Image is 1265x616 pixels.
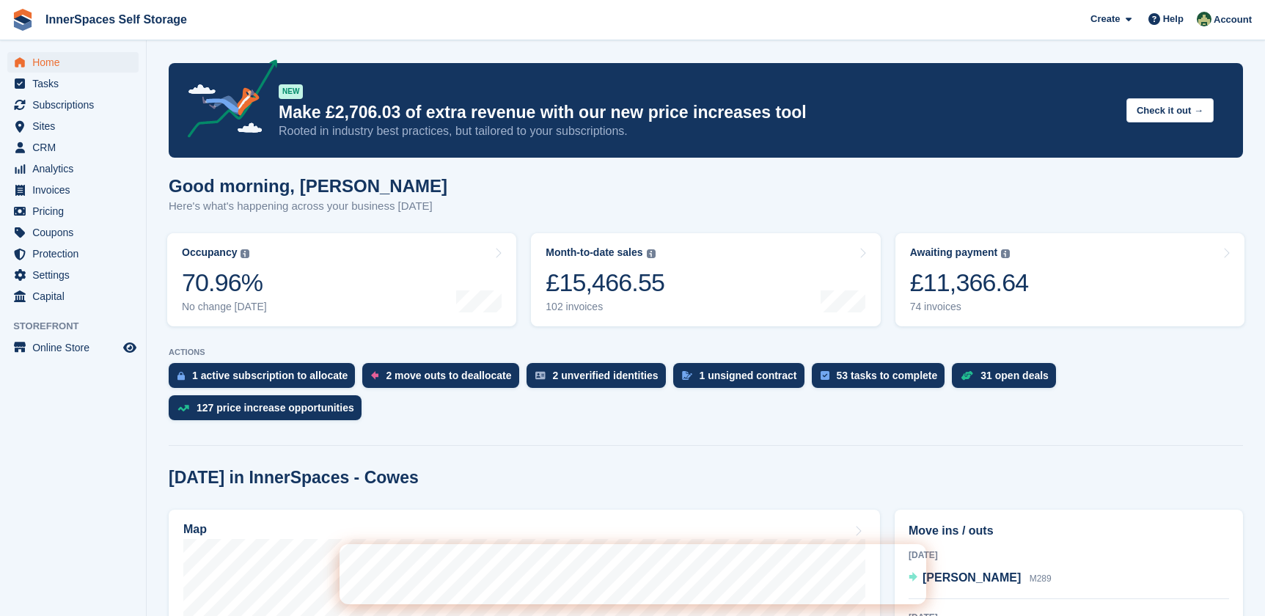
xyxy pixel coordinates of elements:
[837,370,938,381] div: 53 tasks to complete
[1001,249,1010,258] img: icon-info-grey-7440780725fd019a000dd9b08b2336e03edf1995a4989e88bcd33f0948082b44.svg
[910,268,1029,298] div: £11,366.64
[553,370,659,381] div: 2 unverified identities
[7,286,139,307] a: menu
[169,395,369,428] a: 127 price increase opportunities
[182,268,267,298] div: 70.96%
[32,158,120,179] span: Analytics
[183,523,207,536] h2: Map
[169,198,447,215] p: Here's what's happening across your business [DATE]
[961,370,973,381] img: deal-1b604bf984904fb50ccaf53a9ad4b4a5d6e5aea283cecdc64d6e3604feb123c2.svg
[910,246,998,259] div: Awaiting payment
[546,268,664,298] div: £15,466.55
[32,222,120,243] span: Coupons
[32,337,120,358] span: Online Store
[32,180,120,200] span: Invoices
[12,9,34,31] img: stora-icon-8386f47178a22dfd0bd8f6a31ec36ba5ce8667c1dd55bd0f319d3a0aa187defe.svg
[7,337,139,358] a: menu
[923,571,1021,584] span: [PERSON_NAME]
[32,137,120,158] span: CRM
[7,222,139,243] a: menu
[182,246,237,259] div: Occupancy
[40,7,193,32] a: InnerSpaces Self Storage
[169,468,419,488] h2: [DATE] in InnerSpaces - Cowes
[1197,12,1211,26] img: Paula Amey
[1030,573,1052,584] span: M289
[7,265,139,285] a: menu
[32,73,120,94] span: Tasks
[167,233,516,326] a: Occupancy 70.96% No change [DATE]
[279,84,303,99] div: NEW
[1214,12,1252,27] span: Account
[340,544,926,604] iframe: Intercom live chat banner
[980,370,1049,381] div: 31 open deals
[7,158,139,179] a: menu
[821,371,829,380] img: task-75834270c22a3079a89374b754ae025e5fb1db73e45f91037f5363f120a921f8.svg
[32,243,120,264] span: Protection
[909,522,1229,540] h2: Move ins / outs
[7,180,139,200] a: menu
[386,370,511,381] div: 2 move outs to deallocate
[673,363,812,395] a: 1 unsigned contract
[535,371,546,380] img: verify_identity-adf6edd0f0f0b5bbfe63781bf79b02c33cf7c696d77639b501bdc392416b5a36.svg
[32,286,120,307] span: Capital
[197,402,354,414] div: 127 price increase opportunities
[812,363,953,395] a: 53 tasks to complete
[546,246,642,259] div: Month-to-date sales
[527,363,673,395] a: 2 unverified identities
[279,102,1115,123] p: Make £2,706.03 of extra revenue with our new price increases tool
[7,201,139,221] a: menu
[7,116,139,136] a: menu
[32,116,120,136] span: Sites
[121,339,139,356] a: Preview store
[32,265,120,285] span: Settings
[895,233,1244,326] a: Awaiting payment £11,366.64 74 invoices
[169,348,1243,357] p: ACTIONS
[7,73,139,94] a: menu
[910,301,1029,313] div: 74 invoices
[952,363,1063,395] a: 31 open deals
[32,95,120,115] span: Subscriptions
[909,569,1052,588] a: [PERSON_NAME] M289
[169,176,447,196] h1: Good morning, [PERSON_NAME]
[169,363,362,395] a: 1 active subscription to allocate
[32,52,120,73] span: Home
[1090,12,1120,26] span: Create
[279,123,1115,139] p: Rooted in industry best practices, but tailored to your subscriptions.
[1126,98,1214,122] button: Check it out →
[1163,12,1184,26] span: Help
[647,249,656,258] img: icon-info-grey-7440780725fd019a000dd9b08b2336e03edf1995a4989e88bcd33f0948082b44.svg
[32,201,120,221] span: Pricing
[682,371,692,380] img: contract_signature_icon-13c848040528278c33f63329250d36e43548de30e8caae1d1a13099fd9432cc5.svg
[13,319,146,334] span: Storefront
[192,370,348,381] div: 1 active subscription to allocate
[362,363,526,395] a: 2 move outs to deallocate
[546,301,664,313] div: 102 invoices
[7,52,139,73] a: menu
[371,371,378,380] img: move_outs_to_deallocate_icon-f764333ba52eb49d3ac5e1228854f67142a1ed5810a6f6cc68b1a99e826820c5.svg
[7,243,139,264] a: menu
[182,301,267,313] div: No change [DATE]
[531,233,880,326] a: Month-to-date sales £15,466.55 102 invoices
[700,370,797,381] div: 1 unsigned contract
[909,549,1229,562] div: [DATE]
[241,249,249,258] img: icon-info-grey-7440780725fd019a000dd9b08b2336e03edf1995a4989e88bcd33f0948082b44.svg
[177,405,189,411] img: price_increase_opportunities-93ffe204e8149a01c8c9dc8f82e8f89637d9d84a8eef4429ea346261dce0b2c0.svg
[7,137,139,158] a: menu
[177,371,185,381] img: active_subscription_to_allocate_icon-d502201f5373d7db506a760aba3b589e785aa758c864c3986d89f69b8ff3...
[175,59,278,143] img: price-adjustments-announcement-icon-8257ccfd72463d97f412b2fc003d46551f7dbcb40ab6d574587a9cd5c0d94...
[7,95,139,115] a: menu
